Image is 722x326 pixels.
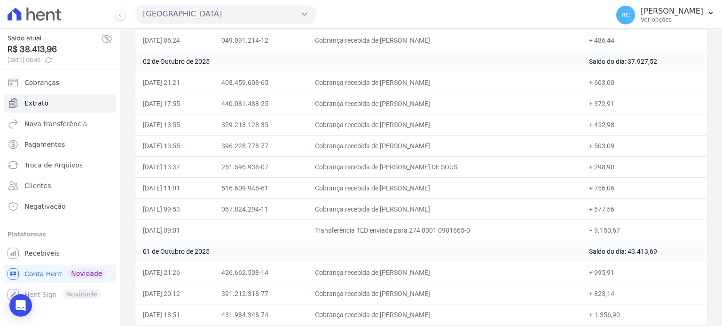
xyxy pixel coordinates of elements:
td: 426.662.508-14 [214,262,307,283]
td: + 756,06 [581,177,707,198]
span: Recebíveis [24,249,60,258]
td: Cobrança recebida de [PERSON_NAME] [307,198,581,220]
td: [DATE] 13:55 [135,135,214,156]
button: RC [PERSON_NAME] Ver opções [609,2,722,28]
span: [DATE] 08:46 [8,56,101,64]
span: Extrato [24,99,48,108]
td: + 298,90 [581,156,707,177]
td: + 1.356,90 [581,304,707,325]
td: Cobrança recebida de [PERSON_NAME] DE SOUS [307,156,581,177]
td: Cobrança recebida de [PERSON_NAME] [307,114,581,135]
a: Troca de Arquivos [4,156,116,174]
td: + 995,91 [581,262,707,283]
td: Cobrança recebida de [PERSON_NAME] [307,262,581,283]
span: Novidade [67,268,106,279]
a: Pagamentos [4,135,116,154]
a: Nova transferência [4,114,116,133]
td: 251.596.938-07 [214,156,307,177]
td: [DATE] 06:24 [135,30,214,51]
td: 01 de Outubro de 2025 [135,241,581,262]
td: [DATE] 20:12 [135,283,214,304]
td: + 372,91 [581,93,707,114]
td: [DATE] 13:55 [135,114,214,135]
td: [DATE] 17:55 [135,93,214,114]
td: + 503,09 [581,135,707,156]
td: Cobrança recebida de [PERSON_NAME] [307,93,581,114]
td: 431.984.348-74 [214,304,307,325]
div: Open Intercom Messenger [9,294,32,317]
td: 396.228.778-77 [214,135,307,156]
td: 02 de Outubro de 2025 [135,51,581,72]
span: Nova transferência [24,119,87,129]
td: [DATE] 21:21 [135,72,214,93]
td: + 677,56 [581,198,707,220]
td: + 486,44 [581,30,707,51]
td: Cobrança recebida de [PERSON_NAME] [307,177,581,198]
td: 049.091.214-12 [214,30,307,51]
span: Clientes [24,181,51,190]
span: RC [621,12,630,18]
td: [DATE] 13:37 [135,156,214,177]
a: Recebíveis [4,244,116,263]
a: Conta Hent Novidade [4,265,116,283]
td: 516.609.948-61 [214,177,307,198]
a: Extrato [4,94,116,113]
td: Cobrança recebida de [PERSON_NAME] [307,283,581,304]
td: [DATE] 21:26 [135,262,214,283]
p: [PERSON_NAME] [641,7,703,16]
nav: Sidebar [8,73,112,304]
td: Transferência TED enviada para 274 0001 0901665-0 [307,220,581,241]
td: Saldo do dia: 37.927,52 [581,51,707,72]
td: Saldo do dia: 43.413,69 [581,241,707,262]
p: Ver opções [641,16,703,23]
td: + 823,14 [581,283,707,304]
a: Clientes [4,176,116,195]
span: Negativação [24,202,66,211]
td: [DATE] 11:01 [135,177,214,198]
td: 391.212.318-77 [214,283,307,304]
td: [DATE] 09:53 [135,198,214,220]
td: + 603,00 [581,72,707,93]
td: [DATE] 18:51 [135,304,214,325]
td: + 452,98 [581,114,707,135]
span: R$ 38.413,96 [8,43,101,56]
td: Cobrança recebida de [PERSON_NAME] [307,304,581,325]
span: Conta Hent [24,269,62,279]
button: [GEOGRAPHIC_DATA] [135,5,316,23]
td: 440.081.488-25 [214,93,307,114]
td: Cobrança recebida de [PERSON_NAME] [307,72,581,93]
td: Cobrança recebida de [PERSON_NAME] [307,135,581,156]
span: Pagamentos [24,140,65,149]
td: [DATE] 09:01 [135,220,214,241]
td: − 9.150,67 [581,220,707,241]
td: Cobrança recebida de [PERSON_NAME] [307,30,581,51]
a: Cobranças [4,73,116,92]
td: 408.459.608-65 [214,72,307,93]
a: Negativação [4,197,116,216]
span: Cobranças [24,78,59,87]
td: 329.218.128-35 [214,114,307,135]
div: Plataformas [8,229,112,240]
td: 067.824.294-11 [214,198,307,220]
span: Troca de Arquivos [24,160,83,170]
span: Saldo atual [8,33,101,43]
